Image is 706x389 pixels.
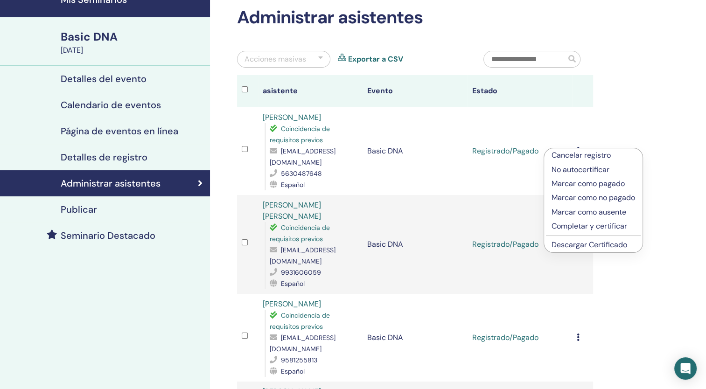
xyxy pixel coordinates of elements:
[552,221,635,232] p: Completar y certificar
[270,311,330,331] span: Coincidencia de requisitos previos
[61,73,147,84] h4: Detalles del evento
[281,169,322,178] span: 5630487648
[237,7,593,28] h2: Administrar asistentes
[270,125,330,144] span: Coincidencia de requisitos previos
[552,150,635,161] p: Cancelar registro
[263,112,321,122] a: [PERSON_NAME]
[61,152,147,163] h4: Detalles de registro
[61,178,161,189] h4: Administrar asistentes
[55,29,210,56] a: Basic DNA[DATE]
[61,99,161,111] h4: Calendario de eventos
[363,294,467,382] td: Basic DNA
[61,230,155,241] h4: Seminario Destacado
[258,75,363,107] th: asistente
[281,268,321,277] span: 9931606059
[467,75,572,107] th: Estado
[61,125,178,137] h4: Página de eventos en línea
[281,279,305,288] span: Español
[270,147,336,167] span: [EMAIL_ADDRESS][DOMAIN_NAME]
[552,192,635,203] p: Marcar como no pagado
[281,181,305,189] span: Español
[61,204,97,215] h4: Publicar
[61,45,204,56] div: [DATE]
[363,75,467,107] th: Evento
[263,200,321,221] a: [PERSON_NAME] [PERSON_NAME]
[674,357,697,380] div: Open Intercom Messenger
[270,333,336,353] span: [EMAIL_ADDRESS][DOMAIN_NAME]
[363,107,467,195] td: Basic DNA
[348,54,403,65] a: Exportar a CSV
[263,299,321,309] a: [PERSON_NAME]
[552,164,635,175] p: No autocertificar
[281,356,317,364] span: 9581255813
[552,178,635,189] p: Marcar como pagado
[270,246,336,265] span: [EMAIL_ADDRESS][DOMAIN_NAME]
[61,29,204,45] div: Basic DNA
[245,54,306,65] div: Acciones masivas
[552,207,635,218] p: Marcar como ausente
[281,367,305,375] span: Español
[363,195,467,294] td: Basic DNA
[552,240,627,250] a: Descargar Certificado
[270,223,330,243] span: Coincidencia de requisitos previos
